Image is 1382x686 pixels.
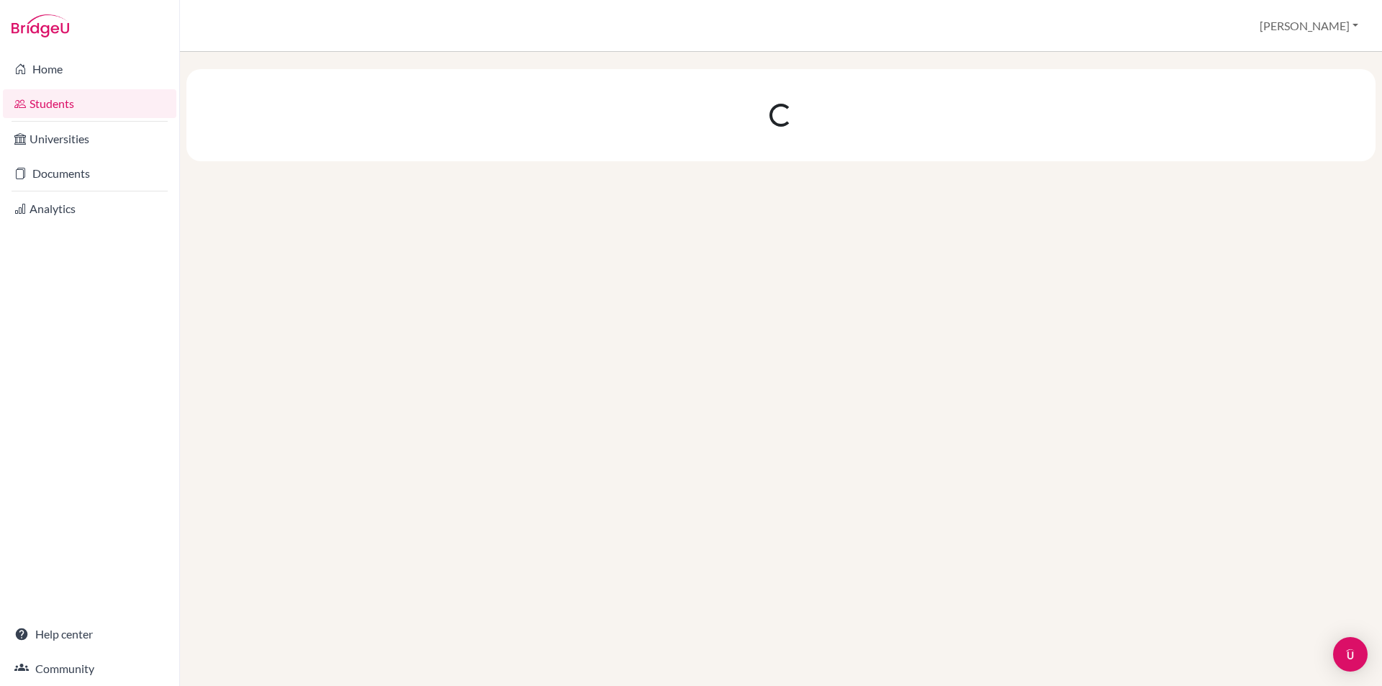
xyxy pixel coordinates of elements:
div: Open Intercom Messenger [1333,637,1368,672]
a: Students [3,89,176,118]
a: Help center [3,620,176,649]
a: Community [3,654,176,683]
a: Documents [3,159,176,188]
img: Bridge-U [12,14,69,37]
a: Analytics [3,194,176,223]
button: [PERSON_NAME] [1253,12,1365,40]
a: Home [3,55,176,84]
a: Universities [3,125,176,153]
